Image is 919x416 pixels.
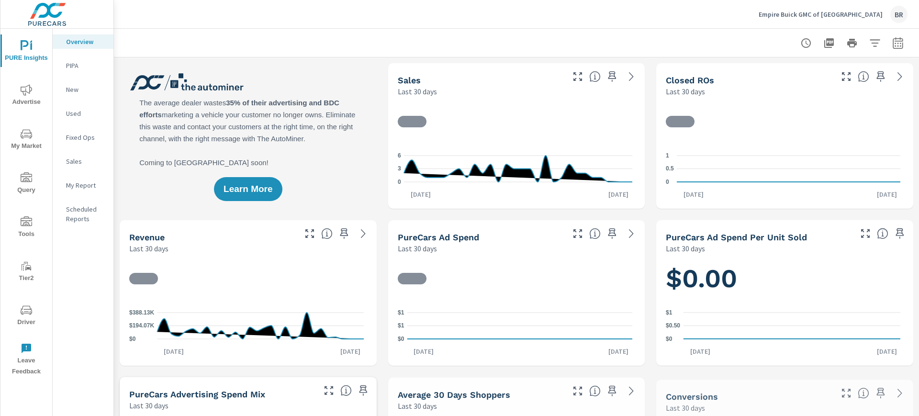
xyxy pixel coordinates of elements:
button: "Export Report to PDF" [819,34,839,53]
span: Tools [3,216,49,240]
a: See more details in report [892,69,908,84]
a: See more details in report [356,226,371,241]
button: Make Fullscreen [839,69,854,84]
p: Fixed Ops [66,133,106,142]
p: [DATE] [407,347,440,356]
text: $0.50 [666,322,680,329]
span: Save this to your personalized report [873,69,888,84]
button: Make Fullscreen [321,383,336,398]
span: Tier2 [3,260,49,284]
p: Last 30 days [666,86,705,97]
div: Scheduled Reports [53,202,113,226]
button: Learn More [214,177,282,201]
text: $1 [666,309,672,316]
div: Used [53,106,113,121]
text: 1 [666,152,669,159]
div: PIPA [53,58,113,73]
button: Make Fullscreen [302,226,317,241]
p: Last 30 days [129,243,168,254]
span: Save this to your personalized report [336,226,352,241]
span: Query [3,172,49,196]
h5: PureCars Ad Spend Per Unit Sold [666,232,807,242]
p: PIPA [66,61,106,70]
text: $194.07K [129,323,154,329]
span: Save this to your personalized report [873,385,888,401]
p: Last 30 days [129,400,168,411]
p: [DATE] [870,190,904,199]
span: Number of Repair Orders Closed by the selected dealership group over the selected time range. [So... [858,71,869,82]
h5: Closed ROs [666,75,714,85]
button: Select Date Range [888,34,908,53]
span: Save this to your personalized report [605,69,620,84]
text: 0 [398,179,401,185]
h5: PureCars Ad Spend [398,232,479,242]
p: [DATE] [157,347,191,356]
button: Make Fullscreen [570,69,585,84]
span: Driver [3,304,49,328]
h5: Conversions [666,392,718,402]
a: See more details in report [624,69,639,84]
text: $1 [398,323,404,329]
p: Last 30 days [398,243,437,254]
text: $0 [398,336,404,342]
p: [DATE] [870,347,904,356]
h1: $0.00 [666,262,904,294]
span: Save this to your personalized report [356,383,371,398]
button: Print Report [842,34,862,53]
span: Total sales revenue over the selected date range. [Source: This data is sourced from the dealer’s... [321,228,333,239]
span: Number of vehicles sold by the dealership over the selected date range. [Source: This data is sou... [589,71,601,82]
text: 0.5 [666,166,674,172]
button: Make Fullscreen [570,226,585,241]
text: $0 [666,336,672,342]
text: $0 [129,336,136,342]
span: A rolling 30 day total of daily Shoppers on the dealership website, averaged over the selected da... [589,385,601,397]
div: BR [890,6,908,23]
div: My Report [53,178,113,192]
text: 3 [398,166,401,172]
p: [DATE] [404,190,437,199]
a: See more details in report [624,226,639,241]
span: Learn More [224,185,272,193]
button: Make Fullscreen [839,385,854,401]
span: Save this to your personalized report [605,226,620,241]
p: Empire Buick GMC of [GEOGRAPHIC_DATA] [759,10,883,19]
p: New [66,85,106,94]
div: Sales [53,154,113,169]
p: [DATE] [334,347,367,356]
div: New [53,82,113,97]
button: Make Fullscreen [570,383,585,399]
a: See more details in report [892,385,908,401]
button: Apply Filters [865,34,885,53]
span: Save this to your personalized report [605,383,620,399]
p: Overview [66,37,106,46]
span: This table looks at how you compare to the amount of budget you spend per channel as opposed to y... [340,385,352,396]
p: Last 30 days [398,400,437,412]
h5: Revenue [129,232,165,242]
p: My Report [66,180,106,190]
span: The number of dealer-specified goals completed by a visitor. [Source: This data is provided by th... [858,387,869,399]
p: [DATE] [684,347,717,356]
div: Overview [53,34,113,49]
p: Scheduled Reports [66,204,106,224]
text: $388.13K [129,309,154,316]
p: [DATE] [602,190,635,199]
p: Last 30 days [398,86,437,97]
button: Make Fullscreen [858,226,873,241]
div: nav menu [0,29,52,381]
text: 6 [398,152,401,159]
p: Used [66,109,106,118]
span: Advertise [3,84,49,108]
span: PURE Insights [3,40,49,64]
h5: PureCars Advertising Spend Mix [129,389,265,399]
span: Save this to your personalized report [892,226,908,241]
text: $1 [398,309,404,316]
p: Sales [66,157,106,166]
span: Leave Feedback [3,343,49,377]
a: See more details in report [624,383,639,399]
span: Average cost of advertising per each vehicle sold at the dealer over the selected date range. The... [877,228,888,239]
span: Total cost of media for all PureCars channels for the selected dealership group over the selected... [589,228,601,239]
p: Last 30 days [666,243,705,254]
text: 0 [666,179,669,185]
p: Last 30 days [666,402,705,414]
h5: Average 30 Days Shoppers [398,390,510,400]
